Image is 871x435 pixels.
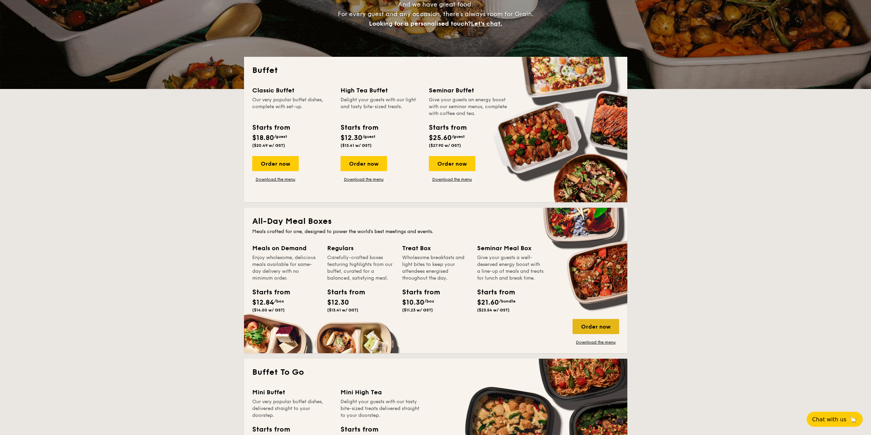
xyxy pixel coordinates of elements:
[327,254,394,282] div: Carefully-crafted boxes featuring highlights from our buffet, curated for a balanced, satisfying ...
[573,340,619,345] a: Download the menu
[402,243,469,253] div: Treat Box
[341,177,387,182] a: Download the menu
[477,243,544,253] div: Seminar Meal Box
[327,308,358,312] span: ($13.41 w/ GST)
[402,298,424,307] span: $10.30
[452,134,465,139] span: /guest
[252,86,332,95] div: Classic Buffet
[252,298,274,307] span: $12.84
[341,123,378,133] div: Starts from
[341,86,421,95] div: High Tea Buffet
[252,216,619,227] h2: All-Day Meal Boxes
[499,299,515,304] span: /bundle
[849,415,857,423] span: 🦙
[252,177,299,182] a: Download the menu
[252,228,619,235] div: Meals crafted for one, designed to power the world's best meetings and events.
[252,143,285,148] span: ($20.49 w/ GST)
[402,308,433,312] span: ($11.23 w/ GST)
[341,143,372,148] span: ($13.41 w/ GST)
[327,243,394,253] div: Regulars
[369,20,471,27] span: Looking for a personalised touch?
[274,299,284,304] span: /box
[252,243,319,253] div: Meals on Demand
[429,86,509,95] div: Seminar Buffet
[252,287,283,297] div: Starts from
[252,97,332,117] div: Our very popular buffet dishes, complete with set-up.
[252,367,619,378] h2: Buffet To Go
[252,308,285,312] span: ($14.00 w/ GST)
[573,319,619,334] div: Order now
[477,308,510,312] span: ($23.54 w/ GST)
[341,387,421,397] div: Mini High Tea
[429,143,461,148] span: ($27.90 w/ GST)
[477,298,499,307] span: $21.60
[252,134,274,142] span: $18.80
[327,298,349,307] span: $12.30
[327,287,358,297] div: Starts from
[429,156,475,171] div: Order now
[341,156,387,171] div: Order now
[402,287,433,297] div: Starts from
[429,97,509,117] div: Give your guests an energy boost with our seminar menus, complete with coffee and tea.
[252,387,332,397] div: Mini Buffet
[252,254,319,282] div: Enjoy wholesome, delicious meals available for same-day delivery with no minimum order.
[429,134,452,142] span: $25.60
[807,412,863,427] button: Chat with us🦙
[812,416,846,423] span: Chat with us
[252,398,332,419] div: Our very popular buffet dishes, delivered straight to your doorstep.
[402,254,469,282] div: Wholesome breakfasts and light bites to keep your attendees energised throughout the day.
[471,20,502,27] span: Let's chat.
[341,424,378,435] div: Starts from
[477,287,508,297] div: Starts from
[338,1,534,27] span: And we have great food. For every guest and any occasion, there’s always room for Grain.
[252,65,619,76] h2: Buffet
[362,134,375,139] span: /guest
[429,177,475,182] a: Download the menu
[424,299,434,304] span: /box
[252,156,299,171] div: Order now
[341,398,421,419] div: Delight your guests with our tasty bite-sized treats delivered straight to your doorstep.
[341,97,421,117] div: Delight your guests with our light and tasty bite-sized treats.
[252,123,290,133] div: Starts from
[477,254,544,282] div: Give your guests a well-deserved energy boost with a line-up of meals and treats for lunch and br...
[341,134,362,142] span: $12.30
[252,424,290,435] div: Starts from
[274,134,287,139] span: /guest
[429,123,466,133] div: Starts from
